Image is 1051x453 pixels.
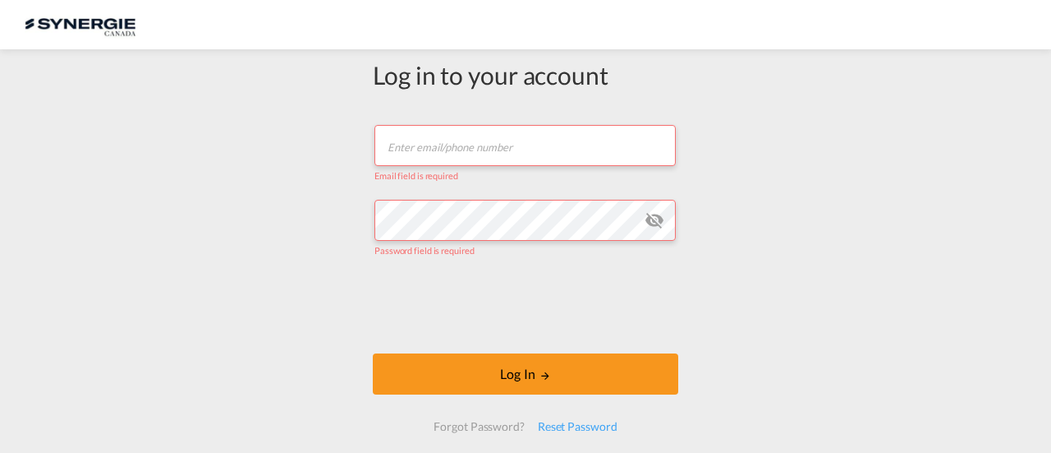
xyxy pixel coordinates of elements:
img: 1f56c880d42311ef80fc7dca854c8e59.png [25,7,135,44]
input: Enter email/phone number [374,125,676,166]
div: Forgot Password? [427,412,530,441]
button: LOGIN [373,354,678,395]
span: Password field is required [374,245,474,256]
span: Email field is required [374,170,458,181]
md-icon: icon-eye-off [645,210,664,230]
iframe: reCAPTCHA [401,273,650,337]
div: Reset Password [531,412,624,441]
div: Log in to your account [373,58,678,92]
